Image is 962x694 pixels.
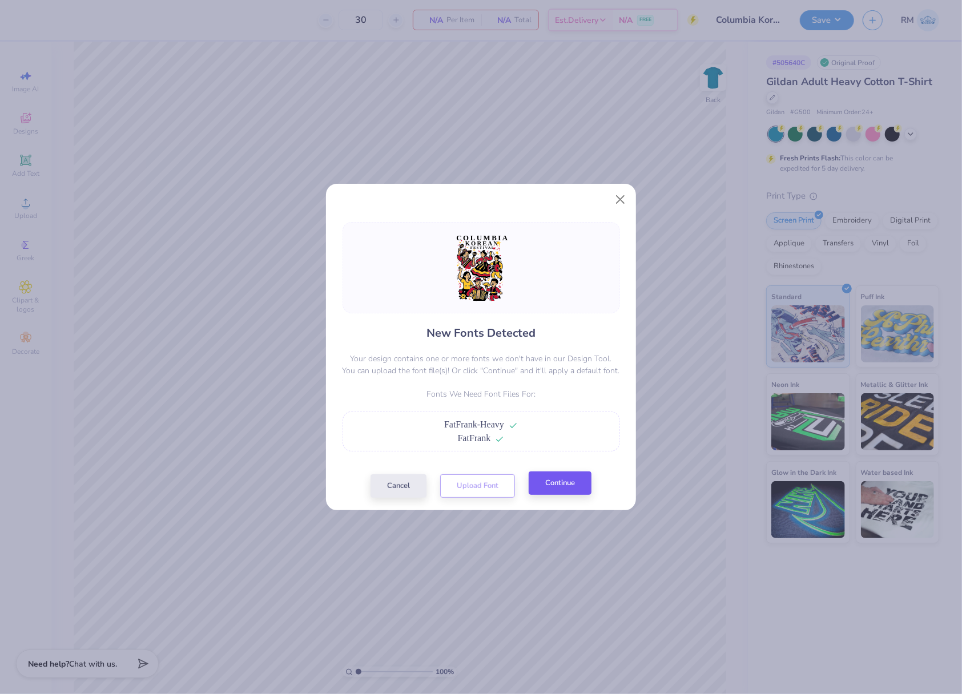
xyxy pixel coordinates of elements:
[343,388,620,400] p: Fonts We Need Font Files For:
[529,471,591,495] button: Continue
[426,325,536,341] h4: New Fonts Detected
[610,188,631,210] button: Close
[343,353,620,377] p: Your design contains one or more fonts we don't have in our Design Tool. You can upload the font ...
[458,433,491,443] span: FatFrank
[371,474,426,498] button: Cancel
[444,419,504,429] span: FatFrank-Heavy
